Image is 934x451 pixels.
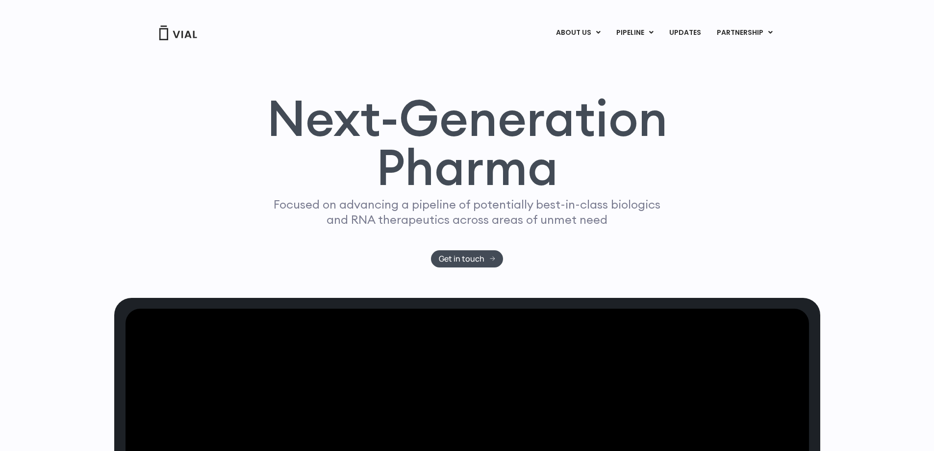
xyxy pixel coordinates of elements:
[709,25,781,41] a: PARTNERSHIPMenu Toggle
[431,250,503,267] a: Get in touch
[608,25,661,41] a: PIPELINEMenu Toggle
[548,25,608,41] a: ABOUT USMenu Toggle
[439,255,484,263] span: Get in touch
[661,25,708,41] a: UPDATES
[270,197,665,227] p: Focused on advancing a pipeline of potentially best-in-class biologics and RNA therapeutics acros...
[255,93,680,192] h1: Next-Generation Pharma
[158,26,198,40] img: Vial Logo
